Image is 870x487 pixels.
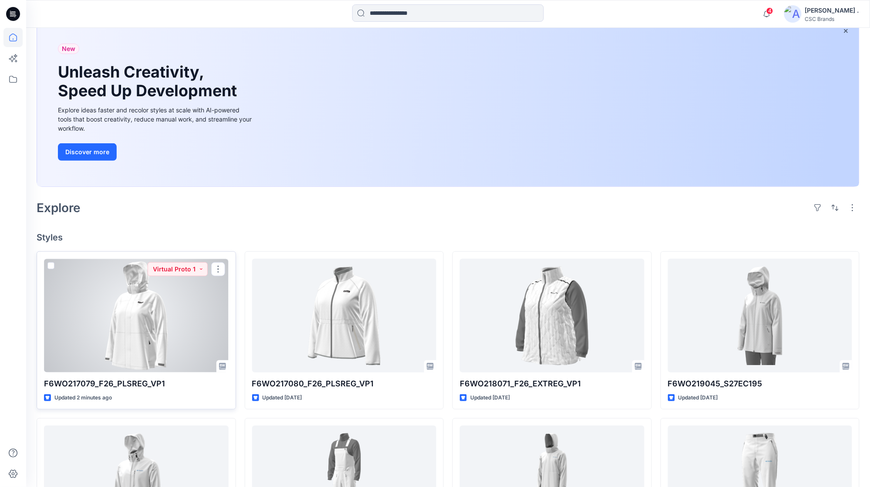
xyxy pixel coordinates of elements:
[784,5,802,23] img: avatar
[54,393,112,402] p: Updated 2 minutes ago
[37,201,81,215] h2: Explore
[58,143,117,161] button: Discover more
[668,259,853,372] a: F6WO219045_S27EC195
[62,44,75,54] span: New
[263,393,302,402] p: Updated [DATE]
[44,378,229,390] p: F6WO217079_F26_PLSREG_VP1
[58,143,254,161] a: Discover more
[460,378,644,390] p: F6WO218071_F26_EXTREG_VP1
[252,259,437,372] a: F6WO217080_F26_PLSREG_VP1
[58,105,254,133] div: Explore ideas faster and recolor styles at scale with AI-powered tools that boost creativity, red...
[252,378,437,390] p: F6WO217080_F26_PLSREG_VP1
[678,393,718,402] p: Updated [DATE]
[460,259,644,372] a: F6WO218071_F26_EXTREG_VP1
[805,5,859,16] div: [PERSON_NAME] .
[58,63,241,100] h1: Unleash Creativity, Speed Up Development
[805,16,859,22] div: CSC Brands
[766,7,773,14] span: 4
[44,259,229,372] a: F6WO217079_F26_PLSREG_VP1
[37,232,860,243] h4: Styles
[668,378,853,390] p: F6WO219045_S27EC195
[470,393,510,402] p: Updated [DATE]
